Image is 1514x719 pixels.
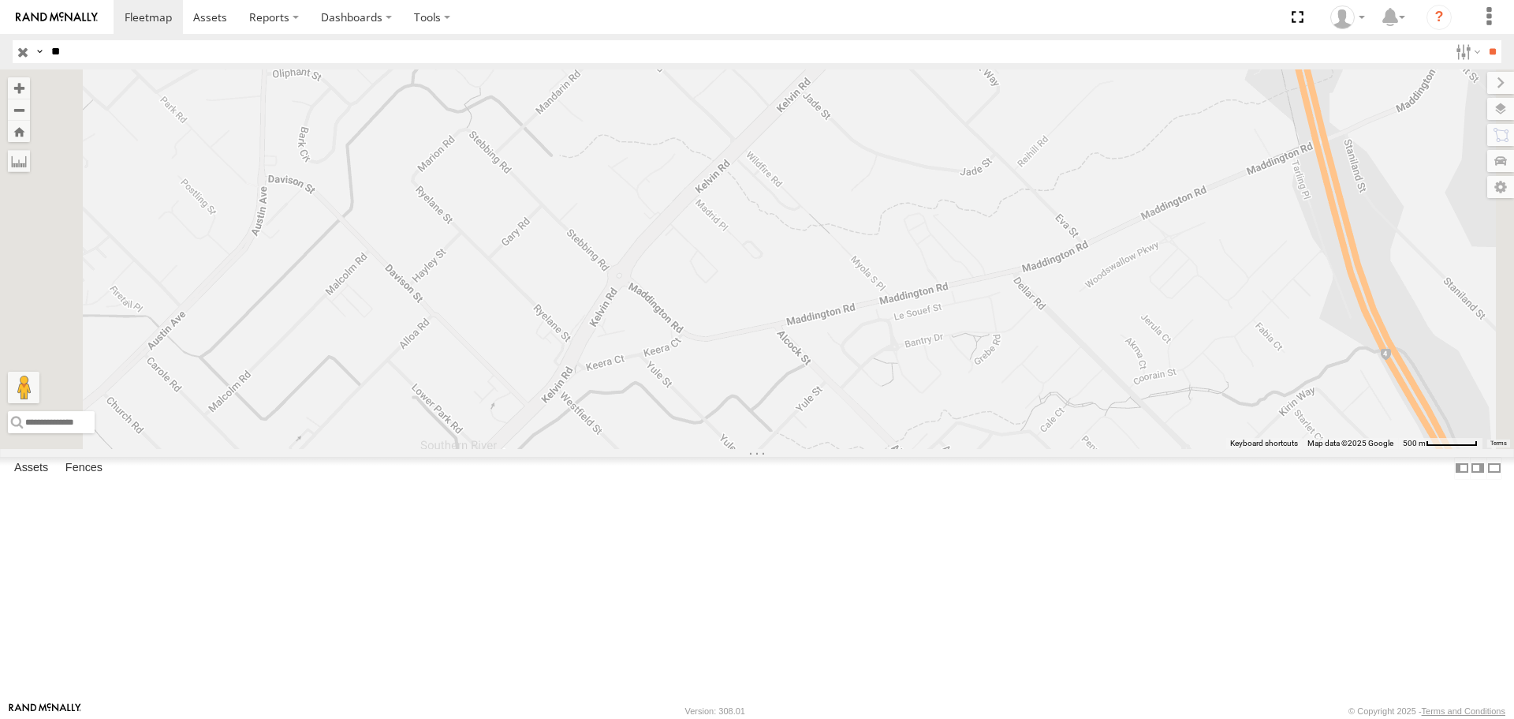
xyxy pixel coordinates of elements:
span: Map data ©2025 Google [1307,439,1393,448]
button: Keyboard shortcuts [1230,438,1298,449]
button: Drag Pegman onto the map to open Street View [8,372,39,403]
a: Terms and Conditions [1422,706,1505,716]
button: Map Scale: 500 m per 62 pixels [1398,438,1482,449]
label: Map Settings [1487,176,1514,198]
span: 500 m [1403,439,1426,448]
button: Zoom out [8,99,30,121]
img: rand-logo.svg [16,12,98,23]
div: Version: 308.01 [685,706,745,716]
label: Assets [6,458,56,480]
button: Zoom Home [8,121,30,142]
div: © Copyright 2025 - [1348,706,1505,716]
div: Dean Richter [1325,6,1370,29]
label: Measure [8,150,30,172]
a: Visit our Website [9,703,81,719]
label: Fences [58,458,110,480]
label: Dock Summary Table to the Left [1454,457,1470,480]
label: Search Query [33,40,46,63]
label: Dock Summary Table to the Right [1470,457,1486,480]
label: Search Filter Options [1449,40,1483,63]
button: Zoom in [8,77,30,99]
label: Hide Summary Table [1486,457,1502,480]
i: ? [1426,5,1452,30]
a: Terms (opens in new tab) [1490,440,1507,446]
